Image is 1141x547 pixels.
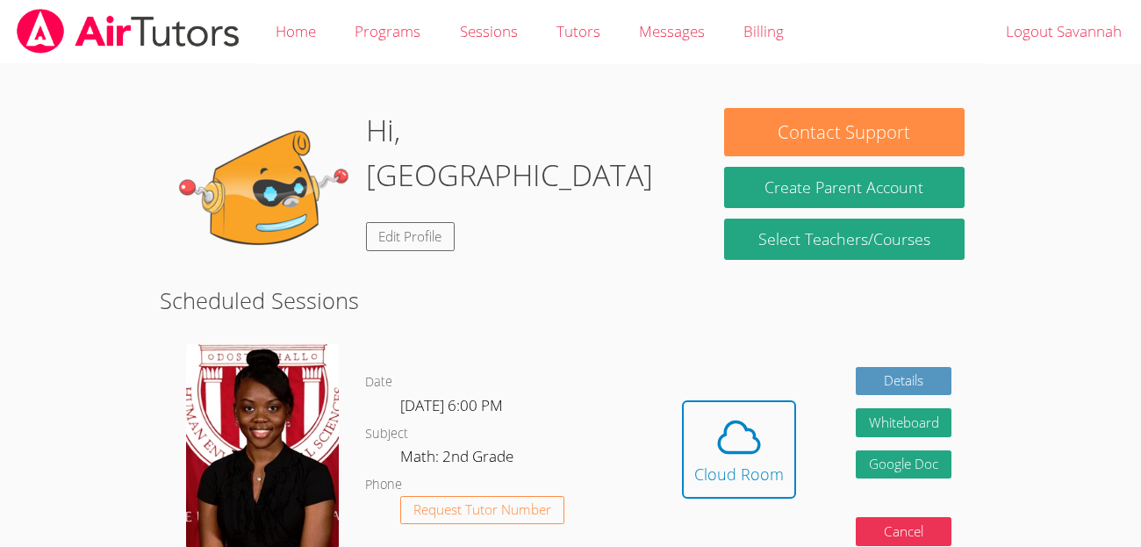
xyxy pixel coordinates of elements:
button: Cloud Room [682,400,796,499]
img: default.png [176,108,352,284]
h2: Scheduled Sessions [160,284,981,317]
dd: Math: 2nd Grade [400,444,517,474]
button: Create Parent Account [724,167,965,208]
h1: Hi, [GEOGRAPHIC_DATA] [366,108,692,198]
dt: Phone [365,474,402,496]
dt: Date [365,371,392,393]
span: Messages [639,21,705,41]
div: Cloud Room [694,462,784,486]
button: Cancel [856,517,952,546]
a: Select Teachers/Courses [724,219,965,260]
img: airtutors_banner-c4298cdbf04f3fff15de1276eac7730deb9818008684d7c2e4769d2f7ddbe033.png [15,9,241,54]
dt: Subject [365,423,408,445]
button: Whiteboard [856,408,952,437]
a: Edit Profile [366,222,456,251]
a: Details [856,367,952,396]
button: Contact Support [724,108,965,156]
button: Request Tutor Number [400,496,564,525]
span: Request Tutor Number [413,503,551,516]
span: [DATE] 6:00 PM [400,395,503,415]
a: Google Doc [856,450,952,479]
